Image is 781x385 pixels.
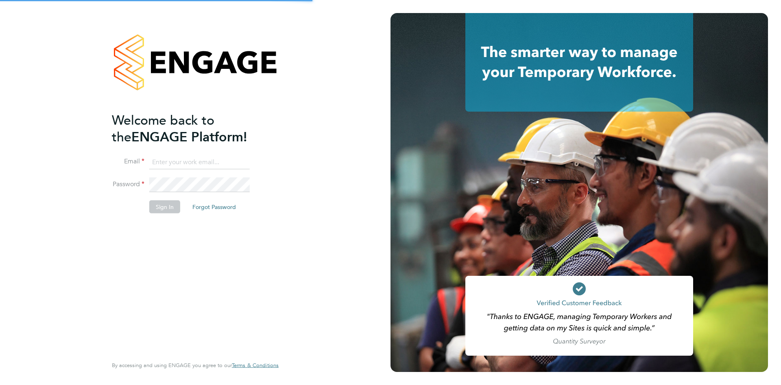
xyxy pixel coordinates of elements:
input: Enter your work email... [149,155,250,169]
button: Forgot Password [186,200,242,213]
span: Terms & Conditions [232,362,279,369]
label: Email [112,157,144,166]
a: Terms & Conditions [232,362,279,369]
button: Sign In [149,200,180,213]
h2: ENGAGE Platform! [112,112,271,145]
span: Welcome back to the [112,112,214,145]
label: Password [112,180,144,189]
span: By accessing and using ENGAGE you agree to our [112,362,279,369]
